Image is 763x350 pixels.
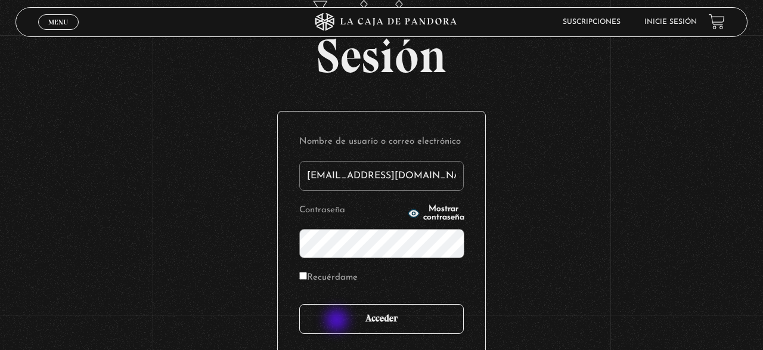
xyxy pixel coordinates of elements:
label: Contraseña [299,202,404,220]
button: Mostrar contraseña [408,205,464,222]
label: Nombre de usuario o correo electrónico [299,133,464,151]
input: Acceder [299,304,464,334]
a: Suscripciones [563,18,621,26]
a: Inicie sesión [644,18,697,26]
label: Recuérdame [299,269,358,287]
input: Recuérdame [299,272,307,280]
span: Menu [48,18,68,26]
span: Mostrar contraseña [423,205,464,222]
a: View your shopping cart [709,14,725,30]
span: Cerrar [45,29,73,37]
